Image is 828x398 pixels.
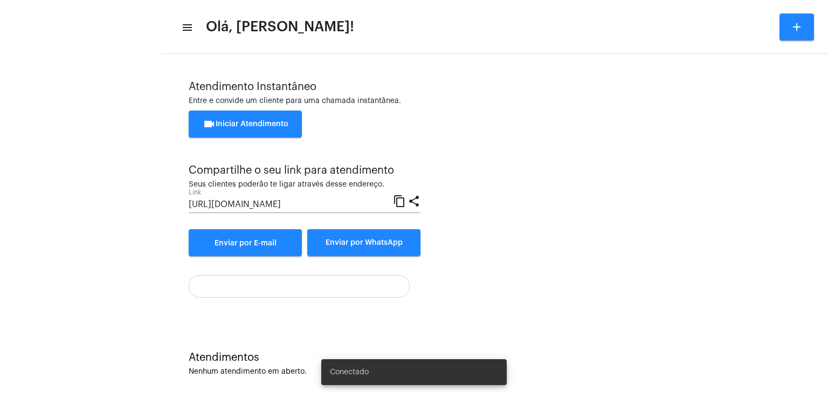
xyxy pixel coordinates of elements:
mat-icon: videocam [203,118,216,131]
div: Seus clientes poderão te ligar através desse endereço. [189,181,420,189]
div: Atendimentos [189,352,801,363]
mat-icon: sidenav icon [181,21,192,34]
span: Iniciar Atendimento [203,120,288,128]
mat-icon: content_copy [393,194,406,207]
mat-icon: share [408,194,420,207]
span: Enviar por E-mail [215,239,277,247]
div: Nenhum atendimento em aberto. [189,368,801,376]
div: Entre e convide um cliente para uma chamada instantânea. [189,97,801,105]
mat-icon: add [790,20,803,33]
button: Iniciar Atendimento [189,111,302,138]
button: Enviar por WhatsApp [307,229,420,256]
div: Atendimento Instantâneo [189,81,801,93]
span: Olá, [PERSON_NAME]! [206,18,354,36]
span: Enviar por WhatsApp [326,239,403,246]
a: Enviar por E-mail [189,229,302,256]
div: Compartilhe o seu link para atendimento [189,164,420,176]
span: Conectado [330,367,369,378]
